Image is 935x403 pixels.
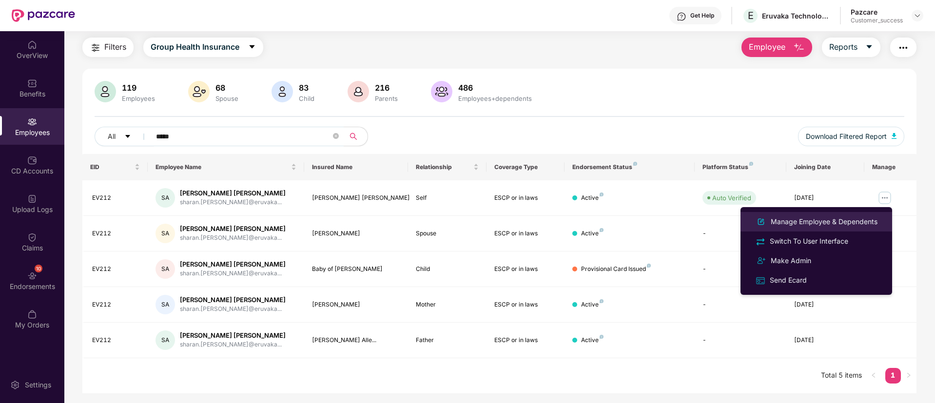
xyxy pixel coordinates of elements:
[793,42,805,54] img: svg+xml;base64,PHN2ZyB4bWxucz0iaHR0cDovL3d3dy53My5vcmcvMjAwMC9zdmciIHhtbG5zOnhsaW5rPSJodHRwOi8vd3...
[214,83,240,93] div: 68
[851,7,903,17] div: Pazcare
[600,228,604,232] img: svg+xml;base64,PHN2ZyB4bWxucz0iaHR0cDovL3d3dy53My5vcmcvMjAwMC9zdmciIHdpZHRoPSI4IiBoZWlnaHQ9IjgiIH...
[297,83,316,93] div: 83
[494,300,557,309] div: ESCP or in laws
[822,38,880,57] button: Reportscaret-down
[180,189,286,198] div: [PERSON_NAME] [PERSON_NAME]
[901,368,916,384] li: Next Page
[180,269,286,278] div: sharan.[PERSON_NAME]@eruvaka...
[180,198,286,207] div: sharan.[PERSON_NAME]@eruvaka...
[581,193,604,203] div: Active
[10,380,20,390] img: svg+xml;base64,PHN2ZyBpZD0iU2V0dGluZy0yMHgyMCIgeG1sbnM9Imh0dHA6Ly93d3cudzMub3JnLzIwMDAvc3ZnIiB3aW...
[821,368,862,384] li: Total 5 items
[27,117,37,127] img: svg+xml;base64,PHN2ZyBpZD0iRW1wbG95ZWVzIiB4bWxucz0iaHR0cDovL3d3dy53My5vcmcvMjAwMC9zdmciIHdpZHRoPS...
[416,193,478,203] div: Self
[180,233,286,243] div: sharan.[PERSON_NAME]@eruvaka...
[27,78,37,88] img: svg+xml;base64,PHN2ZyBpZD0iQmVuZWZpdHMiIHhtbG5zPSJodHRwOi8vd3d3LnczLm9yZy8yMDAwL3N2ZyIgd2lkdGg9Ij...
[755,236,766,247] img: svg+xml;base64,PHN2ZyB4bWxucz0iaHR0cDovL3d3dy53My5vcmcvMjAwMC9zdmciIHdpZHRoPSIyNCIgaGVpZ2h0PSIyNC...
[494,336,557,345] div: ESCP or in laws
[798,127,904,146] button: Download Filtered Report
[104,41,126,53] span: Filters
[769,216,879,227] div: Manage Employee & Dependents
[494,193,557,203] div: ESCP or in laws
[180,340,286,349] div: sharan.[PERSON_NAME]@eruvaka...
[156,188,175,208] div: SA
[885,368,901,383] a: 1
[312,193,401,203] div: [PERSON_NAME] [PERSON_NAME]
[695,287,786,323] td: -
[312,300,401,309] div: [PERSON_NAME]
[755,216,767,228] img: svg+xml;base64,PHN2ZyB4bWxucz0iaHR0cDovL3d3dy53My5vcmcvMjAwMC9zdmciIHhtbG5zOnhsaW5rPSJodHRwOi8vd3...
[27,194,37,204] img: svg+xml;base64,PHN2ZyBpZD0iVXBsb2FkX0xvZ3MiIGRhdGEtbmFtZT0iVXBsb2FkIExvZ3MiIHhtbG5zPSJodHRwOi8vd3...
[248,43,256,52] span: caret-down
[348,81,369,102] img: svg+xml;base64,PHN2ZyB4bWxucz0iaHR0cDovL3d3dy53My5vcmcvMjAwMC9zdmciIHhtbG5zOnhsaW5rPSJodHRwOi8vd3...
[148,154,304,180] th: Employee Name
[82,154,148,180] th: EID
[572,163,687,171] div: Endorsement Status
[27,271,37,281] img: svg+xml;base64,PHN2ZyBpZD0iRW5kb3JzZW1lbnRzIiB4bWxucz0iaHR0cDovL3d3dy53My5vcmcvMjAwMC9zdmciIHdpZH...
[180,224,286,233] div: [PERSON_NAME] [PERSON_NAME]
[333,132,339,141] span: close-circle
[120,83,157,93] div: 119
[768,236,850,247] div: Switch To User Interface
[92,265,140,274] div: EV212
[600,335,604,339] img: svg+xml;base64,PHN2ZyB4bWxucz0iaHR0cDovL3d3dy53My5vcmcvMjAwMC9zdmciIHdpZHRoPSI4IiBoZWlnaHQ9IjgiIH...
[794,336,857,345] div: [DATE]
[143,38,263,57] button: Group Health Insurancecaret-down
[494,229,557,238] div: ESCP or in laws
[90,42,101,54] img: svg+xml;base64,PHN2ZyB4bWxucz0iaHR0cDovL3d3dy53My5vcmcvMjAwMC9zdmciIHdpZHRoPSIyNCIgaGVpZ2h0PSIyNC...
[806,131,887,142] span: Download Filtered Report
[749,41,785,53] span: Employee
[755,255,767,267] img: svg+xml;base64,PHN2ZyB4bWxucz0iaHR0cDovL3d3dy53My5vcmcvMjAwMC9zdmciIHdpZHRoPSIyNCIgaGVpZ2h0PSIyNC...
[633,162,637,166] img: svg+xml;base64,PHN2ZyB4bWxucz0iaHR0cDovL3d3dy53My5vcmcvMjAwMC9zdmciIHdpZHRoPSI4IiBoZWlnaHQ9IjgiIH...
[914,12,921,19] img: svg+xml;base64,PHN2ZyBpZD0iRHJvcGRvd24tMzJ4MzIiIHhtbG5zPSJodHRwOi8vd3d3LnczLm9yZy8yMDAwL3N2ZyIgd2...
[695,216,786,251] td: -
[92,193,140,203] div: EV212
[748,10,754,21] span: E
[456,83,534,93] div: 486
[344,127,368,146] button: search
[27,155,37,165] img: svg+xml;base64,PHN2ZyBpZD0iQ0RfQWNjb3VudHMiIGRhdGEtbmFtZT0iQ0QgQWNjb3VudHMiIHhtbG5zPSJodHRwOi8vd3...
[581,265,651,274] div: Provisional Card Issued
[851,17,903,24] div: Customer_success
[695,323,786,358] td: -
[456,95,534,102] div: Employees+dependents
[180,295,286,305] div: [PERSON_NAME] [PERSON_NAME]
[27,309,37,319] img: svg+xml;base64,PHN2ZyBpZD0iTXlfT3JkZXJzIiBkYXRhLW5hbWU9Ik15IE9yZGVycyIgeG1sbnM9Imh0dHA6Ly93d3cudz...
[885,368,901,384] li: 1
[156,224,175,243] div: SA
[27,232,37,242] img: svg+xml;base64,PHN2ZyBpZD0iQ2xhaW0iIHhtbG5zPSJodHRwOi8vd3d3LnczLm9yZy8yMDAwL3N2ZyIgd2lkdGg9IjIwIi...
[600,299,604,303] img: svg+xml;base64,PHN2ZyB4bWxucz0iaHR0cDovL3d3dy53My5vcmcvMjAwMC9zdmciIHdpZHRoPSI4IiBoZWlnaHQ9IjgiIH...
[333,133,339,139] span: close-circle
[408,154,486,180] th: Relationship
[494,265,557,274] div: ESCP or in laws
[156,330,175,350] div: SA
[768,275,809,286] div: Send Ecard
[901,368,916,384] button: right
[312,229,401,238] div: [PERSON_NAME]
[906,372,912,378] span: right
[92,336,140,345] div: EV212
[214,95,240,102] div: Spouse
[151,41,239,53] span: Group Health Insurance
[677,12,686,21] img: svg+xml;base64,PHN2ZyBpZD0iSGVscC0zMngzMiIgeG1sbnM9Imh0dHA6Ly93d3cudzMub3JnLzIwMDAvc3ZnIiB3aWR0aD...
[82,38,134,57] button: Filters
[755,275,766,286] img: svg+xml;base64,PHN2ZyB4bWxucz0iaHR0cDovL3d3dy53My5vcmcvMjAwMC9zdmciIHdpZHRoPSIxNiIgaGVpZ2h0PSIxNi...
[12,9,75,22] img: New Pazcare Logo
[762,11,830,20] div: Eruvaka Technologies Private Limited
[794,193,857,203] div: [DATE]
[712,193,751,203] div: Auto Verified
[156,259,175,279] div: SA
[416,163,471,171] span: Relationship
[373,83,400,93] div: 216
[124,133,131,141] span: caret-down
[416,265,478,274] div: Child
[297,95,316,102] div: Child
[312,336,401,345] div: [PERSON_NAME] Alle...
[156,163,289,171] span: Employee Name
[487,154,565,180] th: Coverage Type
[749,162,753,166] img: svg+xml;base64,PHN2ZyB4bWxucz0iaHR0cDovL3d3dy53My5vcmcvMjAwMC9zdmciIHdpZHRoPSI4IiBoZWlnaHQ9IjgiIH...
[786,154,864,180] th: Joining Date
[22,380,54,390] div: Settings
[581,336,604,345] div: Active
